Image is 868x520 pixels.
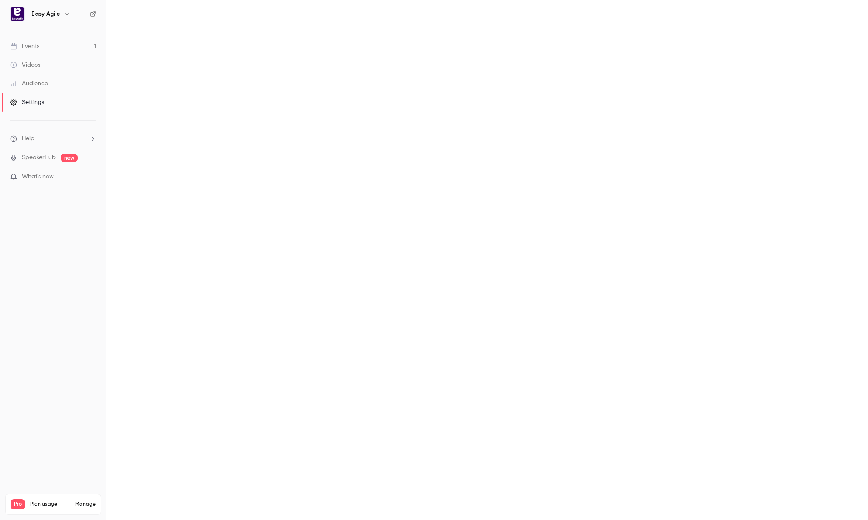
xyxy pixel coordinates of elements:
[61,154,78,162] span: new
[80,511,84,516] span: 0
[10,79,48,88] div: Audience
[11,7,24,21] img: Easy Agile
[31,10,60,18] h6: Easy Agile
[30,501,70,508] span: Plan usage
[22,172,54,181] span: What's new
[75,501,96,508] a: Manage
[10,98,44,107] div: Settings
[22,134,34,143] span: Help
[11,499,25,509] span: Pro
[10,134,96,143] li: help-dropdown-opener
[86,173,96,181] iframe: Noticeable Trigger
[10,42,39,51] div: Events
[11,509,27,517] p: Videos
[80,509,96,517] p: / 150
[10,61,40,69] div: Videos
[22,153,56,162] a: SpeakerHub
